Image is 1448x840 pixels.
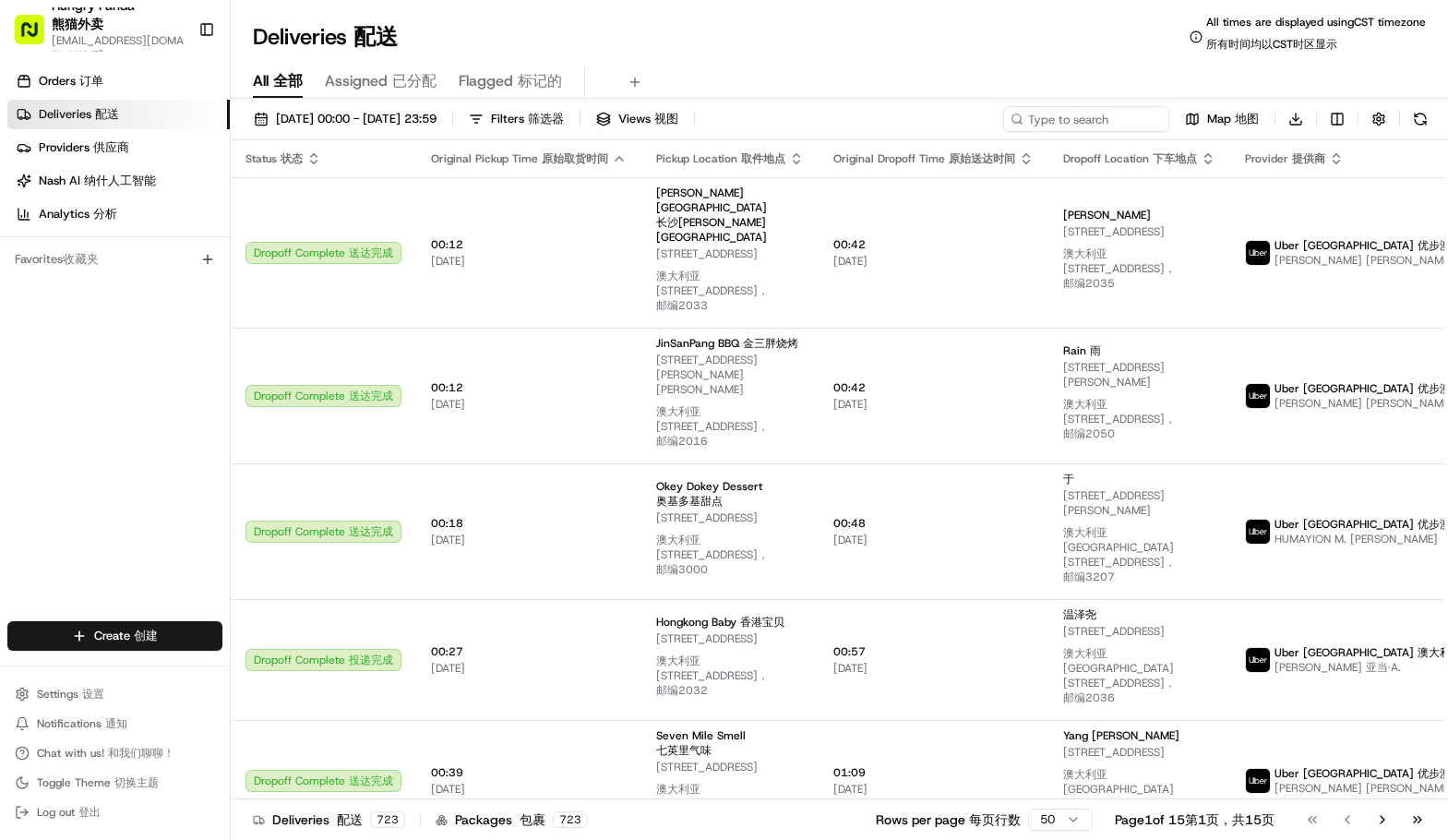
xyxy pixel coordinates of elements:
span: Okey Dokey Dessert [656,479,804,509]
span: [DATE] [431,661,627,676]
button: See all [286,236,336,258]
span: [STREET_ADDRESS][PERSON_NAME] [1063,360,1215,449]
img: Bea Lacdao [18,269,48,298]
img: 1736555255976-a54dd68f-1ca7-489b-9aae-adbdc363a1c4 [18,176,52,210]
span: 每页行数 [969,811,1021,828]
span: Deliveries [39,106,119,123]
button: Hungry Panda 熊猫外卖[EMAIL_ADDRESS][DOMAIN_NAME] [7,7,191,52]
span: 收藏夹 [63,251,99,267]
span: [STREET_ADDRESS] [656,246,804,320]
span: 长沙[PERSON_NAME][GEOGRAPHIC_DATA] [656,215,767,245]
span: Pylon [184,458,223,472]
span: Orders [39,73,103,90]
span: 配送 [353,22,398,52]
span: 配送 [337,811,363,828]
span: 00:27 [431,644,627,659]
span: 澳大利亚[GEOGRAPHIC_DATA][STREET_ADDRESS]，邮编2000 [1063,767,1176,826]
a: Powered byPylon [130,457,223,472]
span: Pickup Location [656,151,785,166]
span: 00:42 [833,237,1034,252]
span: 已分配 [392,71,437,90]
button: Notifications 通知 [7,711,222,737]
span: [DATE] [431,397,627,412]
span: 七英里气味 [656,743,712,758]
span: 和我们聊聊！ [108,746,174,761]
span: 配送 [95,106,119,122]
span: 00:18 [431,516,627,531]
span: • [153,286,160,301]
span: • [61,336,67,351]
span: [DATE] [833,254,1034,269]
span: 原始取货时间 [542,151,608,166]
span: 设置 [82,687,104,702]
span: [DATE] [431,254,627,269]
span: [STREET_ADDRESS] [656,760,804,834]
span: 8月15日 [71,336,114,351]
img: uber-new-logo.jpeg [1246,520,1270,544]
span: Providers [39,139,129,156]
span: 全部 [273,71,303,90]
span: Analytics [39,206,117,222]
span: [STREET_ADDRESS] [656,631,804,705]
span: 香港宝贝 [740,615,784,630]
button: Filters 筛选器 [461,106,572,132]
span: [DATE] [431,533,627,547]
span: 供应商 [93,139,129,155]
span: 澳大利亚[GEOGRAPHIC_DATA][STREET_ADDRESS]，邮编3207 [1063,525,1176,584]
span: [DATE] [833,661,1034,676]
span: Original Dropoff Time [833,151,1015,166]
div: 723 [370,811,405,828]
span: Original Pickup Time [431,151,608,166]
input: Type to search [1003,106,1169,132]
span: [DATE] 00:00 - [DATE] 23:59 [276,111,437,127]
button: Log out 登出 [7,799,222,825]
span: 澳大利亚[STREET_ADDRESS]，邮编3000 [656,533,769,577]
button: Chat with us! 和我们聊聊！ [7,740,222,766]
span: 亚当·A. [1366,660,1401,675]
div: 📗 [18,414,33,429]
button: Views 视图 [588,106,687,132]
span: Knowledge Base [37,413,141,431]
a: Providers 供应商 [7,133,230,162]
h1: Deliveries [253,22,398,52]
span: [PERSON_NAME] [1092,728,1179,743]
span: [STREET_ADDRESS] [1063,745,1215,834]
img: uber-new-logo.jpeg [1246,241,1270,265]
span: Create [94,628,158,644]
span: 于 [1063,472,1074,486]
span: 状态 [281,151,303,166]
span: 澳大利亚[STREET_ADDRESS]，邮编2016 [656,404,769,449]
img: uber-new-logo.jpeg [1246,769,1270,793]
span: Notifications [37,716,127,731]
span: API Documentation [174,413,296,431]
span: 澳大利亚[STREET_ADDRESS]，邮编2033 [656,782,769,826]
span: 温泽尧 [1063,607,1096,622]
span: 提供商 [1292,151,1325,166]
a: Nash AI 纳什人工智能 [7,166,230,196]
a: Analytics 分析 [7,199,230,229]
span: 澳大利亚[STREET_ADDRESS]，邮编2035 [1063,246,1176,291]
span: 00:39 [431,765,627,780]
span: [PERSON_NAME] [57,286,150,301]
span: 通知 [105,716,127,731]
span: Nash AI [39,173,156,189]
span: Map [1207,111,1259,127]
span: Provider [1245,151,1325,166]
div: Favorites [7,245,222,274]
span: 澳大利亚[STREET_ADDRESS]，邮编2032 [656,654,769,698]
span: [DATE] [431,782,627,797]
span: 分析 [93,206,117,222]
span: [STREET_ADDRESS][PERSON_NAME] [1063,488,1215,592]
button: Refresh [1407,106,1433,132]
div: Deliveries [253,810,405,829]
span: 澳大利亚[STREET_ADDRESS]，邮编2050 [1063,397,1176,441]
span: 切换主题 [114,775,159,790]
span: All times are displayed using CST timezone [1206,15,1426,59]
input: Clear [48,119,305,138]
span: Rain [1063,343,1101,358]
span: [DATE] [833,533,1034,547]
span: [DATE] [833,397,1034,412]
span: JinSanPang BBQ [656,336,798,351]
span: All [253,70,303,92]
img: 1736555255976-a54dd68f-1ca7-489b-9aae-adbdc363a1c4 [37,287,52,302]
